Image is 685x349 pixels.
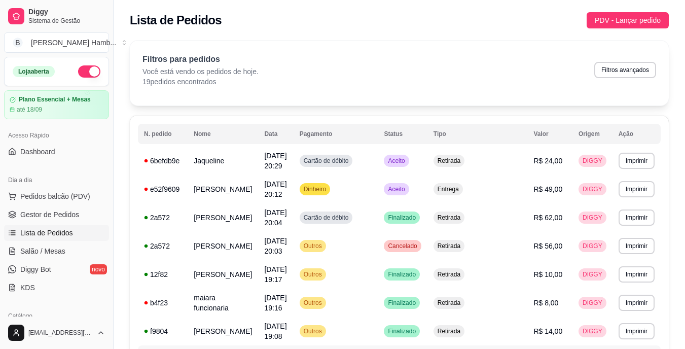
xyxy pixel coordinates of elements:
[28,8,105,17] span: Diggy
[144,269,182,280] div: 12f82
[4,308,109,324] div: Catálogo
[4,32,109,53] button: Select a team
[19,96,91,103] article: Plano Essencial + Mesas
[20,228,73,238] span: Lista de Pedidos
[264,265,286,284] span: [DATE] 19:17
[142,53,259,65] p: Filtros para pedidos
[581,157,604,165] span: DIGGY
[144,326,182,336] div: f9804
[581,327,604,335] span: DIGGY
[188,147,258,175] td: Jaqueline
[144,241,182,251] div: 2a572
[4,206,109,223] a: Gestor de Pedidos
[581,214,604,222] span: DIGGY
[619,181,655,197] button: Imprimir
[31,38,116,48] div: [PERSON_NAME] Hamb ...
[619,210,655,226] button: Imprimir
[302,185,329,193] span: Dinheiro
[302,214,351,222] span: Cartão de débito
[264,152,286,170] span: [DATE] 20:29
[188,124,258,144] th: Nome
[28,17,105,25] span: Sistema de Gestão
[619,153,655,169] button: Imprimir
[78,65,100,78] button: Alterar Status
[612,124,661,144] th: Ação
[20,210,79,220] span: Gestor de Pedidos
[188,289,258,317] td: maiara funcionaria
[142,66,259,77] p: Você está vendo os pedidos de hoje.
[302,242,324,250] span: Outros
[20,147,55,157] span: Dashboard
[581,299,604,307] span: DIGGY
[533,327,562,335] span: R$ 14,00
[4,127,109,144] div: Acesso Rápido
[436,185,461,193] span: Entrega
[533,299,558,307] span: R$ 8,00
[533,185,562,193] span: R$ 49,00
[619,266,655,283] button: Imprimir
[4,243,109,259] a: Salão / Mesas
[264,237,286,255] span: [DATE] 20:03
[188,232,258,260] td: [PERSON_NAME]
[188,203,258,232] td: [PERSON_NAME]
[144,213,182,223] div: 2a572
[386,327,418,335] span: Finalizado
[386,299,418,307] span: Finalizado
[13,38,23,48] span: B
[4,90,109,119] a: Plano Essencial + Mesasaté 18/09
[20,246,65,256] span: Salão / Mesas
[436,270,462,278] span: Retirada
[144,184,182,194] div: e52f9609
[436,242,462,250] span: Retirada
[130,12,222,28] h2: Lista de Pedidos
[436,157,462,165] span: Retirada
[264,322,286,340] span: [DATE] 19:08
[378,124,427,144] th: Status
[258,124,293,144] th: Data
[436,214,462,222] span: Retirada
[188,175,258,203] td: [PERSON_NAME]
[581,185,604,193] span: DIGGY
[386,214,418,222] span: Finalizado
[4,280,109,296] a: KDS
[264,180,286,198] span: [DATE] 20:12
[4,144,109,160] a: Dashboard
[4,188,109,204] button: Pedidos balcão (PDV)
[386,270,418,278] span: Finalizado
[4,225,109,241] a: Lista de Pedidos
[4,321,109,345] button: [EMAIL_ADDRESS][DOMAIN_NAME]
[595,15,661,26] span: PDV - Lançar pedido
[188,317,258,345] td: [PERSON_NAME]
[302,327,324,335] span: Outros
[386,185,407,193] span: Aceito
[28,329,93,337] span: [EMAIL_ADDRESS][DOMAIN_NAME]
[294,124,378,144] th: Pagamento
[386,157,407,165] span: Aceito
[20,264,51,274] span: Diggy Bot
[13,66,55,77] div: Loja aberta
[302,157,351,165] span: Cartão de débito
[527,124,572,144] th: Valor
[17,106,42,114] article: até 18/09
[533,242,562,250] span: R$ 56,00
[144,156,182,166] div: 6befdb9e
[594,62,656,78] button: Filtros avançados
[436,327,462,335] span: Retirada
[4,172,109,188] div: Dia a dia
[427,124,528,144] th: Tipo
[436,299,462,307] span: Retirada
[533,270,562,278] span: R$ 10,00
[4,4,109,28] a: DiggySistema de Gestão
[4,261,109,277] a: Diggy Botnovo
[264,294,286,312] span: [DATE] 19:16
[20,191,90,201] span: Pedidos balcão (PDV)
[144,298,182,308] div: b4f23
[587,12,669,28] button: PDV - Lançar pedido
[572,124,612,144] th: Origem
[302,270,324,278] span: Outros
[138,124,188,144] th: N. pedido
[581,242,604,250] span: DIGGY
[581,270,604,278] span: DIGGY
[619,295,655,311] button: Imprimir
[264,208,286,227] span: [DATE] 20:04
